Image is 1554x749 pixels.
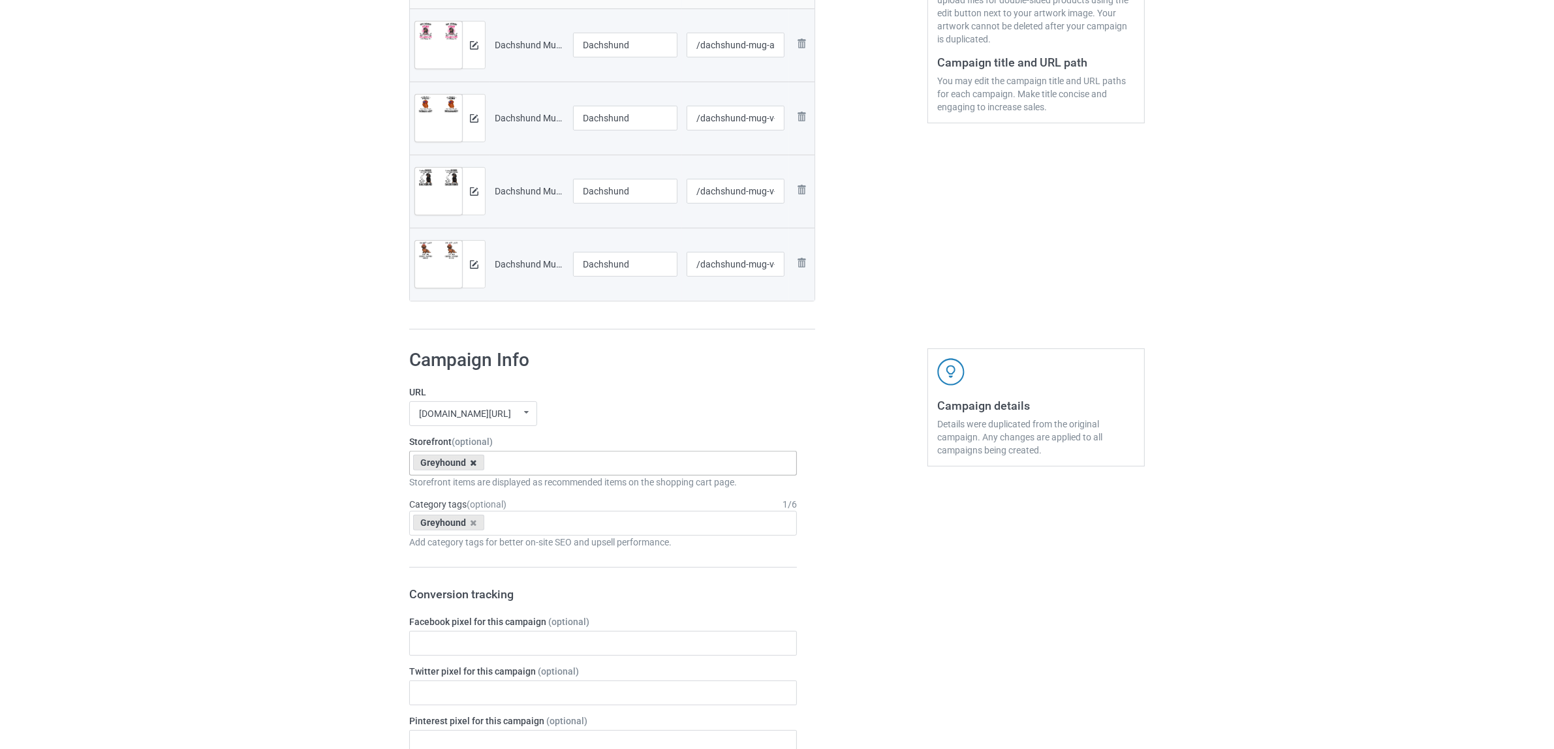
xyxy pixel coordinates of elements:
[409,714,797,727] label: Pinterest pixel for this campaign
[409,476,797,489] div: Storefront items are displayed as recommended items on the shopping cart page.
[413,455,484,470] div: Greyhound
[409,348,797,372] h1: Campaign Info
[495,112,564,125] div: Dachshund Mug V1 (2).png
[415,168,462,187] img: original.png
[409,386,797,399] label: URL
[794,255,809,271] img: svg+xml;base64,PD94bWwgdmVyc2lvbj0iMS4wIiBlbmNvZGluZz0iVVRGLTgiPz4KPHN2ZyB3aWR0aD0iMjhweCIgaGVpZ2...
[937,418,1135,457] div: Details were duplicated from the original campaign. Any changes are applied to all campaigns bein...
[495,258,564,271] div: Dachshund Mug V1 (4).png
[794,182,809,198] img: svg+xml;base64,PD94bWwgdmVyc2lvbj0iMS4wIiBlbmNvZGluZz0iVVRGLTgiPz4KPHN2ZyB3aWR0aD0iMjhweCIgaGVpZ2...
[794,109,809,125] img: svg+xml;base64,PD94bWwgdmVyc2lvbj0iMS4wIiBlbmNvZGluZz0iVVRGLTgiPz4KPHN2ZyB3aWR0aD0iMjhweCIgaGVpZ2...
[495,185,564,198] div: Dachshund Mug V1 (3).png
[546,716,587,726] span: (optional)
[937,74,1135,114] div: You may edit the campaign title and URL paths for each campaign. Make title concise and engaging ...
[467,499,506,510] span: (optional)
[409,615,797,628] label: Facebook pixel for this campaign
[470,114,478,123] img: svg+xml;base64,PD94bWwgdmVyc2lvbj0iMS4wIiBlbmNvZGluZz0iVVRGLTgiPz4KPHN2ZyB3aWR0aD0iMTRweCIgaGVpZ2...
[495,38,564,52] div: Dachshund Mug A2.png
[409,435,797,448] label: Storefront
[548,617,589,627] span: (optional)
[409,498,506,511] label: Category tags
[538,666,579,677] span: (optional)
[937,358,965,386] img: svg+xml;base64,PD94bWwgdmVyc2lvbj0iMS4wIiBlbmNvZGluZz0iVVRGLTgiPz4KPHN2ZyB3aWR0aD0iNDJweCIgaGVpZ2...
[415,22,462,41] img: original.png
[470,187,478,196] img: svg+xml;base64,PD94bWwgdmVyc2lvbj0iMS4wIiBlbmNvZGluZz0iVVRGLTgiPz4KPHN2ZyB3aWR0aD0iMTRweCIgaGVpZ2...
[452,436,493,447] span: (optional)
[413,515,484,530] div: Greyhound
[470,41,478,50] img: svg+xml;base64,PD94bWwgdmVyc2lvbj0iMS4wIiBlbmNvZGluZz0iVVRGLTgiPz4KPHN2ZyB3aWR0aD0iMTRweCIgaGVpZ2...
[409,536,797,549] div: Add category tags for better on-site SEO and upsell performance.
[419,409,511,418] div: [DOMAIN_NAME][URL]
[937,398,1135,413] h3: Campaign details
[794,36,809,52] img: svg+xml;base64,PD94bWwgdmVyc2lvbj0iMS4wIiBlbmNvZGluZz0iVVRGLTgiPz4KPHN2ZyB3aWR0aD0iMjhweCIgaGVpZ2...
[409,587,797,602] h3: Conversion tracking
[783,498,797,511] div: 1 / 6
[415,95,462,114] img: original.png
[470,260,478,269] img: svg+xml;base64,PD94bWwgdmVyc2lvbj0iMS4wIiBlbmNvZGluZz0iVVRGLTgiPz4KPHN2ZyB3aWR0aD0iMTRweCIgaGVpZ2...
[409,665,797,678] label: Twitter pixel for this campaign
[937,55,1135,70] h3: Campaign title and URL path
[415,241,462,260] img: original.png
